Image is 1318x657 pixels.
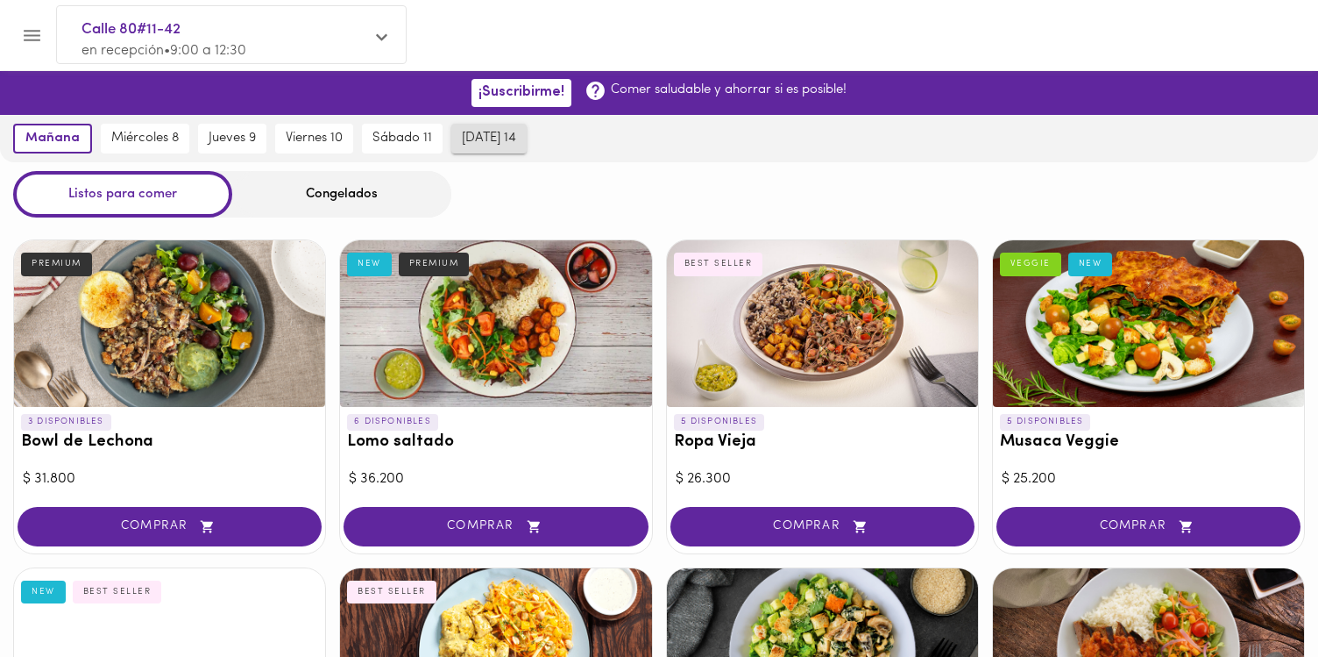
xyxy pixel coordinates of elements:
[209,131,256,146] span: jueves 9
[340,240,651,407] div: Lomo saltado
[23,469,316,489] div: $ 31.800
[349,469,642,489] div: $ 36.200
[667,240,978,407] div: Ropa Vieja
[344,507,648,546] button: COMPRAR
[399,253,470,275] div: PREMIUM
[198,124,266,154] button: jueves 9
[462,131,516,146] span: [DATE] 14
[1002,469,1295,489] div: $ 25.200
[1000,253,1061,275] div: VEGGIE
[1000,414,1091,430] p: 5 DISPONIBLES
[275,124,353,154] button: viernes 10
[39,519,300,534] span: COMPRAR
[1216,555,1300,639] iframe: Messagebird Livechat Widget
[347,433,644,452] h3: Lomo saltado
[692,519,953,534] span: COMPRAR
[21,433,318,452] h3: Bowl de Lechona
[674,433,971,452] h3: Ropa Vieja
[365,519,626,534] span: COMPRAR
[372,131,432,146] span: sábado 11
[362,124,443,154] button: sábado 11
[14,240,325,407] div: Bowl de Lechona
[21,581,66,603] div: NEW
[21,253,92,275] div: PREMIUM
[18,507,322,546] button: COMPRAR
[993,240,1304,407] div: Musaca Veggie
[13,171,232,218] div: Listos para comer
[73,581,162,603] div: BEST SELLER
[674,253,763,275] div: BEST SELLER
[674,414,765,430] p: 5 DISPONIBLES
[670,507,974,546] button: COMPRAR
[471,79,571,106] button: ¡Suscribirme!
[1018,519,1279,534] span: COMPRAR
[25,131,80,146] span: mañana
[81,44,246,58] span: en recepción • 9:00 a 12:30
[996,507,1300,546] button: COMPRAR
[347,253,392,275] div: NEW
[11,14,53,57] button: Menu
[286,131,343,146] span: viernes 10
[81,18,364,41] span: Calle 80#11-42
[232,171,451,218] div: Congelados
[111,131,179,146] span: miércoles 8
[21,414,111,430] p: 3 DISPONIBLES
[347,581,436,603] div: BEST SELLER
[1000,433,1297,452] h3: Musaca Veggie
[451,124,527,154] button: [DATE] 14
[1068,253,1113,275] div: NEW
[478,84,564,101] span: ¡Suscribirme!
[13,124,92,154] button: mañana
[611,81,847,99] p: Comer saludable y ahorrar si es posible!
[101,124,189,154] button: miércoles 8
[676,469,969,489] div: $ 26.300
[347,414,438,430] p: 6 DISPONIBLES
